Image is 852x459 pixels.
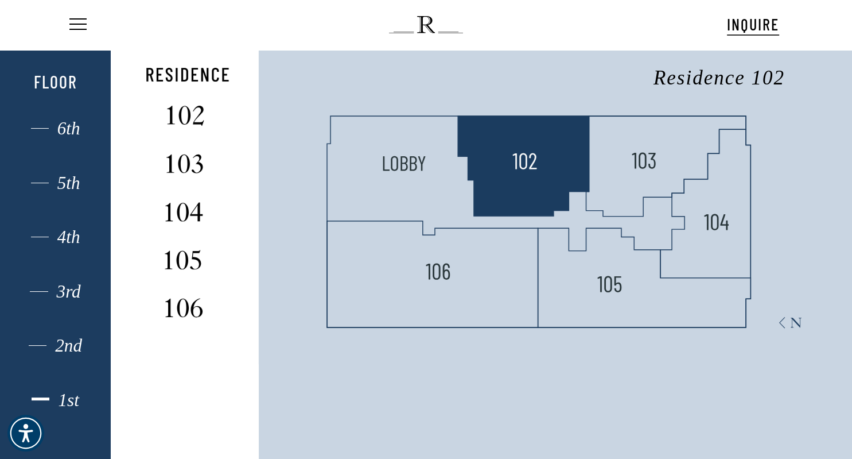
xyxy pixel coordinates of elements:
a: Navigation Menu [67,19,87,31]
img: 105.svg [597,272,622,297]
img: 102-1-svg-1.svg [512,149,537,174]
a: INQUIRE [727,13,779,36]
img: 103.svg [631,148,656,173]
img: 102-2.svg [154,103,217,129]
img: The Regent [389,16,463,33]
div: 1st [17,393,94,408]
img: 105-2.svg [154,247,217,272]
div: 6th [17,121,94,136]
div: 2nd [17,338,94,353]
div: 3rd [17,284,94,299]
img: 104.svg [703,210,729,235]
div: Floor [17,71,94,92]
img: 106.svg [425,259,450,284]
div: Accessibility Menu [7,415,44,452]
img: 103-1.svg [154,151,217,176]
h3: Residence 102 [653,72,845,84]
div: 4th [17,230,94,245]
img: 106-1.svg [154,295,217,320]
img: 104-1.svg [154,199,217,225]
div: 5th [17,176,94,191]
img: LOBBY.svg [383,151,426,176]
img: Residence-1.svg [146,62,229,87]
span: INQUIRE [727,14,779,34]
